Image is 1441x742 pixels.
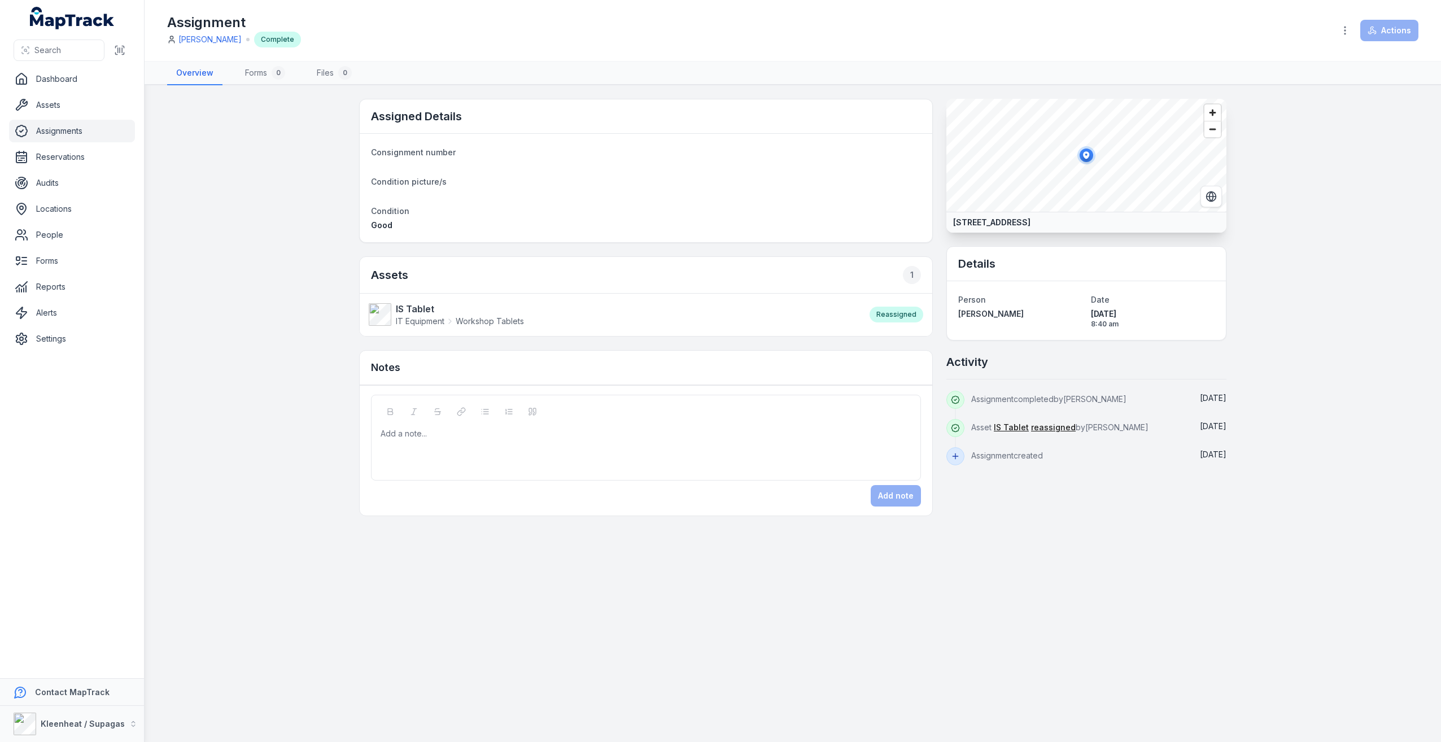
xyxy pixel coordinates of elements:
[9,68,135,90] a: Dashboard
[14,40,104,61] button: Search
[308,62,361,85] a: Files0
[1091,308,1215,329] time: 23/12/2024, 8:40:51 am
[9,172,135,194] a: Audits
[9,146,135,168] a: Reservations
[903,266,921,284] div: 1
[958,256,995,272] h2: Details
[371,266,921,284] h2: Assets
[9,276,135,298] a: Reports
[958,308,1082,320] a: [PERSON_NAME]
[371,177,447,186] span: Condition picture/s
[1204,104,1221,121] button: Zoom in
[9,94,135,116] a: Assets
[1200,421,1226,431] time: 11/08/2025, 8:33:18 am
[254,32,301,47] div: Complete
[456,316,524,327] span: Workshop Tablets
[371,360,400,376] h3: Notes
[1200,449,1226,459] span: [DATE]
[167,62,222,85] a: Overview
[236,62,294,85] a: Forms0
[369,302,858,327] a: IS TabletIT EquipmentWorkshop Tablets
[371,147,456,157] span: Consignment number
[1091,308,1215,320] span: [DATE]
[971,451,1043,460] span: Assignment created
[1031,422,1076,433] a: reassigned
[35,687,110,697] strong: Contact MapTrack
[953,217,1030,228] strong: [STREET_ADDRESS]
[34,45,61,56] span: Search
[9,328,135,350] a: Settings
[1091,320,1215,329] span: 8:40 am
[870,307,923,322] div: Reassigned
[41,719,125,728] strong: Kleenheat / Supagas
[971,394,1126,404] span: Assignment completed by [PERSON_NAME]
[1204,121,1221,137] button: Zoom out
[9,198,135,220] a: Locations
[1091,295,1110,304] span: Date
[958,295,986,304] span: Person
[30,7,115,29] a: MapTrack
[9,120,135,142] a: Assignments
[9,250,135,272] a: Forms
[1200,393,1226,403] span: [DATE]
[946,354,988,370] h2: Activity
[9,302,135,324] a: Alerts
[396,316,444,327] span: IT Equipment
[371,220,392,230] span: Good
[994,422,1029,433] a: IS Tablet
[1200,421,1226,431] span: [DATE]
[371,206,409,216] span: Condition
[338,66,352,80] div: 0
[946,99,1226,212] canvas: Map
[167,14,301,32] h1: Assignment
[971,422,1149,432] span: Asset by [PERSON_NAME]
[396,302,524,316] strong: IS Tablet
[1200,186,1222,207] button: Switch to Satellite View
[1200,449,1226,459] time: 23/12/2024, 8:40:51 am
[9,224,135,246] a: People
[371,108,462,124] h2: Assigned Details
[272,66,285,80] div: 0
[178,34,242,45] a: [PERSON_NAME]
[1200,393,1226,403] time: 11/08/2025, 8:33:18 am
